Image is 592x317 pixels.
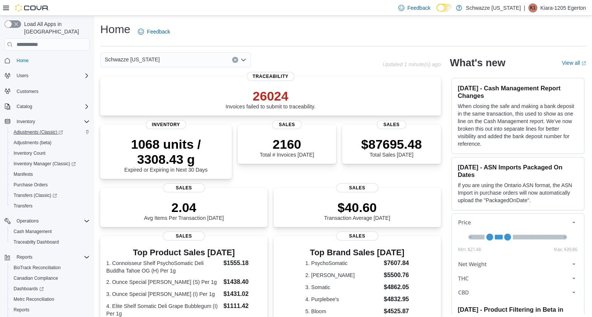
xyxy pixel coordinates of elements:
a: Inventory Manager (Classic) [11,159,79,168]
span: BioTrack Reconciliation [11,263,90,272]
span: Operations [14,216,90,226]
a: Adjustments (Classic) [11,128,66,137]
span: Reports [17,254,32,260]
span: Cash Management [14,229,52,235]
h3: [DATE] - ASN Imports Packaged On Dates [458,163,578,178]
span: Cash Management [11,227,90,236]
button: Inventory [14,117,38,126]
span: Adjustments (Classic) [14,129,63,135]
span: Dashboards [14,286,44,292]
h1: Home [100,22,130,37]
dt: 4. Purplebee's [305,296,381,303]
p: 2.04 [144,200,224,215]
dt: 2. Ounce Special [PERSON_NAME] (S) Per 1g [106,278,220,286]
p: 1068 units / 3308.43 g [106,137,226,167]
button: Inventory Count [8,148,93,158]
span: Operations [17,218,39,224]
button: Cash Management [8,226,93,237]
dd: $4862.05 [384,283,409,292]
dt: 3. Ounce Special [PERSON_NAME] (I) Per 1g [106,290,220,298]
span: Purchase Orders [11,180,90,189]
span: Catalog [17,104,32,110]
dd: $4832.95 [384,295,409,304]
a: Dashboards [8,283,93,294]
svg: External link [581,61,586,66]
a: Transfers (Classic) [11,191,60,200]
button: Operations [2,216,93,226]
span: Adjustments (Classic) [11,128,90,137]
span: Transfers (Classic) [11,191,90,200]
span: Traceabilty Dashboard [11,238,90,247]
span: Inventory Count [14,150,46,156]
a: Metrc Reconciliation [11,295,57,304]
span: Transfers [14,203,32,209]
a: Feedback [135,24,173,39]
span: Traceabilty Dashboard [14,239,59,245]
p: $40.60 [324,200,390,215]
button: Canadian Compliance [8,273,93,283]
button: Catalog [14,102,35,111]
button: Reports [8,305,93,315]
button: Traceabilty Dashboard [8,237,93,247]
p: | [524,3,525,12]
span: Sales [272,120,301,129]
span: Canadian Compliance [14,275,58,281]
span: Users [14,71,90,80]
span: Reports [14,253,90,262]
div: Expired or Expiring in Next 30 Days [106,137,226,173]
button: Catalog [2,101,93,112]
span: Metrc Reconciliation [11,295,90,304]
dd: $1431.02 [223,290,262,299]
a: Adjustments (beta) [11,138,55,147]
span: Manifests [14,171,33,177]
button: BioTrack Reconciliation [8,262,93,273]
p: 2160 [260,137,314,152]
button: Users [14,71,31,80]
div: Invoices failed to submit to traceability. [225,88,315,110]
p: 26024 [225,88,315,104]
span: Adjustments (beta) [11,138,90,147]
a: Feedback [395,0,433,15]
a: Reports [11,305,32,314]
span: Inventory Manager (Classic) [11,159,90,168]
input: Dark Mode [436,4,452,12]
span: K1 [530,3,535,12]
span: Transfers (Classic) [14,192,57,198]
button: Home [2,55,93,66]
a: Inventory Count [11,149,49,158]
span: Load All Apps in [GEOGRAPHIC_DATA] [21,20,90,35]
span: Sales [163,232,205,241]
a: Cash Management [11,227,55,236]
button: Users [2,70,93,81]
span: BioTrack Reconciliation [14,265,61,271]
p: If you are using the Ontario ASN format, the ASN Import in purchase orders will now automatically... [458,181,578,204]
span: Feedback [407,4,430,12]
dd: $1438.40 [223,277,262,287]
a: Transfers [11,201,35,210]
dt: 3. Somatic [305,283,381,291]
span: Schwazze [US_STATE] [105,55,160,64]
button: Manifests [8,169,93,180]
span: Home [17,58,29,64]
span: Transfers [11,201,90,210]
dd: $1111.42 [223,302,262,311]
button: Customers [2,85,93,96]
span: Inventory Manager (Classic) [14,161,76,167]
a: Canadian Compliance [11,274,61,283]
a: Traceabilty Dashboard [11,238,62,247]
button: Inventory [2,116,93,127]
button: Open list of options [240,57,246,63]
span: Purchase Orders [14,182,48,188]
button: Purchase Orders [8,180,93,190]
span: Sales [336,232,378,241]
span: Customers [14,86,90,96]
h3: Top Brand Sales [DATE] [305,248,409,257]
span: Adjustments (beta) [14,140,52,146]
span: Sales [163,183,205,192]
button: Transfers [8,201,93,211]
dt: 1. PsychoSomatic [305,259,381,267]
a: View allExternal link [562,60,586,66]
h2: What's new [450,57,505,69]
a: Customers [14,87,41,96]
